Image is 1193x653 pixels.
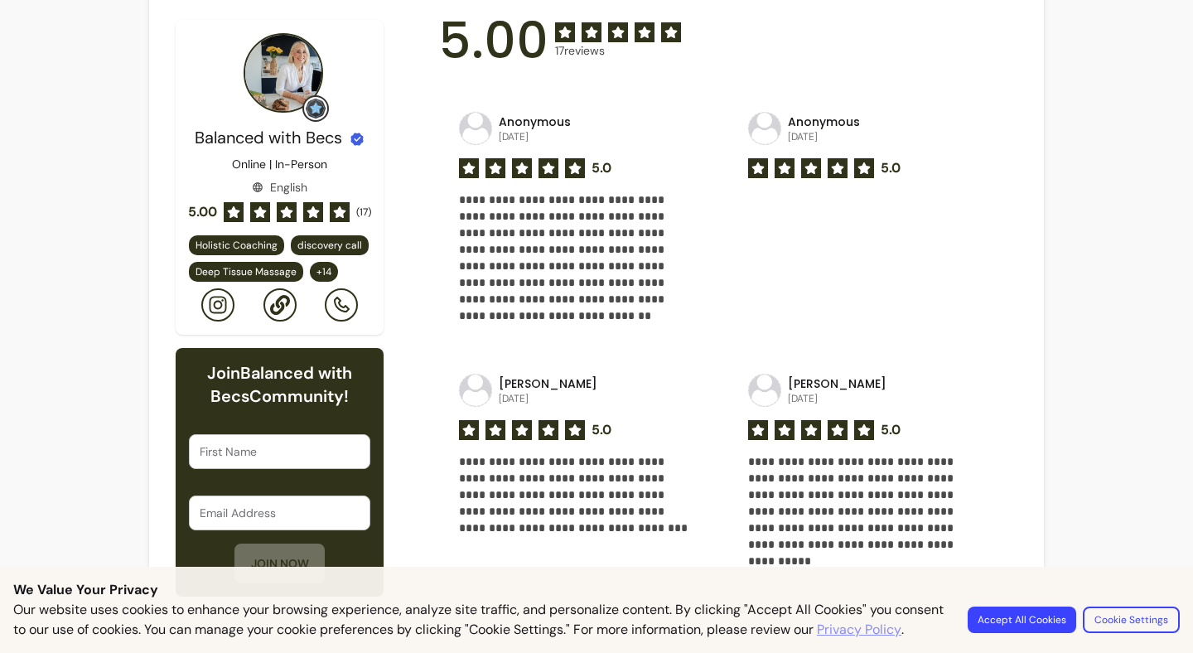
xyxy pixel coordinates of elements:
img: avatar [460,375,491,406]
span: 5.0 [881,420,901,440]
button: Cookie Settings [1083,607,1180,633]
span: 5.0 [592,420,611,440]
p: Online | In-Person [232,156,327,172]
span: + 14 [313,265,335,278]
img: avatar [460,113,491,144]
button: Accept All Cookies [968,607,1076,633]
p: [DATE] [788,130,860,143]
input: First Name [200,443,360,460]
span: Balanced with Becs [195,127,342,148]
p: Anonymous [499,114,571,130]
span: ( 17 ) [356,206,371,219]
p: [DATE] [788,392,886,405]
p: [PERSON_NAME] [499,375,597,392]
div: English [252,179,307,196]
span: 5.0 [881,158,901,178]
p: Anonymous [788,114,860,130]
span: 5.00 [439,16,548,65]
img: avatar [749,375,780,406]
img: avatar [749,113,780,144]
p: [DATE] [499,392,597,405]
span: Deep Tissue Massage [196,265,297,278]
a: Privacy Policy [817,620,901,640]
span: 5.00 [188,202,217,222]
h6: Join Balanced with Becs Community! [189,361,370,408]
img: Grow [306,99,326,119]
span: 5.0 [592,158,611,178]
span: discovery call [297,239,362,252]
p: [PERSON_NAME] [788,375,886,392]
span: 17 reviews [555,42,681,59]
input: Email Address [200,505,360,521]
span: Holistic Coaching [196,239,278,252]
img: Provider image [244,33,323,113]
p: We Value Your Privacy [13,580,1180,600]
p: [DATE] [499,130,571,143]
p: Our website uses cookies to enhance your browsing experience, analyze site traffic, and personali... [13,600,948,640]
